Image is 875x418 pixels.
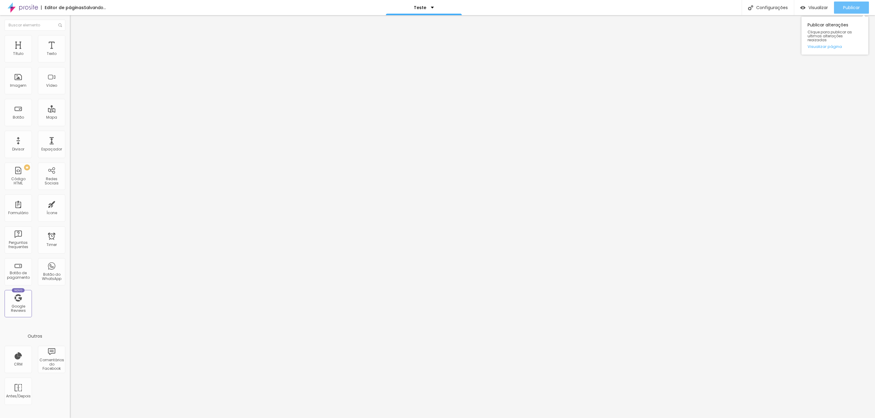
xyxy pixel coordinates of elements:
[46,211,57,215] div: Ícone
[6,394,30,398] div: Antes/Depois
[414,5,426,10] p: Teste
[800,5,805,10] img: view-1.svg
[84,5,106,10] div: Salvando...
[6,241,30,249] div: Perguntas frequentes
[748,5,753,10] img: Icone
[13,115,24,120] div: Botão
[47,52,57,56] div: Texto
[13,52,23,56] div: Título
[834,2,869,14] button: Publicar
[6,304,30,313] div: Google Reviews
[46,83,57,88] div: Vídeo
[5,20,65,31] input: Buscar elemento
[10,83,26,88] div: Imagem
[39,177,63,186] div: Redes Sociais
[808,45,862,49] a: Visualizar página
[6,271,30,280] div: Botão de pagamento
[843,5,860,10] span: Publicar
[801,17,868,55] div: Publicar alterações
[39,358,63,371] div: Comentários do Facebook
[808,5,828,10] span: Visualizar
[794,2,834,14] button: Visualizar
[14,362,22,366] div: CRM
[41,5,84,10] div: Editor de páginas
[41,147,62,151] div: Espaçador
[46,115,57,120] div: Mapa
[39,272,63,281] div: Botão do WhatsApp
[12,147,24,151] div: Divisor
[8,211,28,215] div: Formulário
[46,243,57,247] div: Timer
[6,177,30,186] div: Código HTML
[808,30,862,42] span: Clique para publicar as ultimas alterações reaizadas
[58,23,62,27] img: Icone
[12,288,25,292] div: Novo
